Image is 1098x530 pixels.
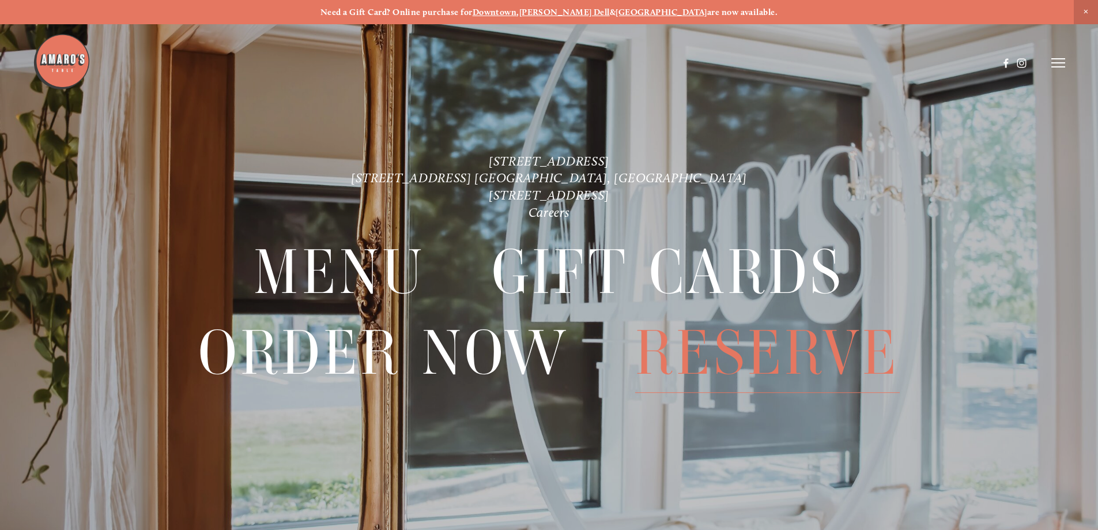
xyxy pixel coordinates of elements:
[254,233,425,313] span: Menu
[473,7,517,17] a: Downtown
[610,7,616,17] strong: &
[492,233,844,313] span: Gift Cards
[489,153,609,169] a: [STREET_ADDRESS]
[33,33,90,91] img: Amaro's Table
[489,187,609,203] a: [STREET_ADDRESS]
[351,170,747,186] a: [STREET_ADDRESS] [GEOGRAPHIC_DATA], [GEOGRAPHIC_DATA]
[516,7,519,17] strong: ,
[254,233,425,312] a: Menu
[707,7,778,17] strong: are now available.
[635,313,900,393] span: Reserve
[519,7,610,17] a: [PERSON_NAME] Dell
[198,313,569,393] span: Order Now
[492,233,844,312] a: Gift Cards
[635,313,900,392] a: Reserve
[320,7,473,17] strong: Need a Gift Card? Online purchase for
[529,205,570,220] a: Careers
[198,313,569,392] a: Order Now
[616,7,707,17] a: [GEOGRAPHIC_DATA]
